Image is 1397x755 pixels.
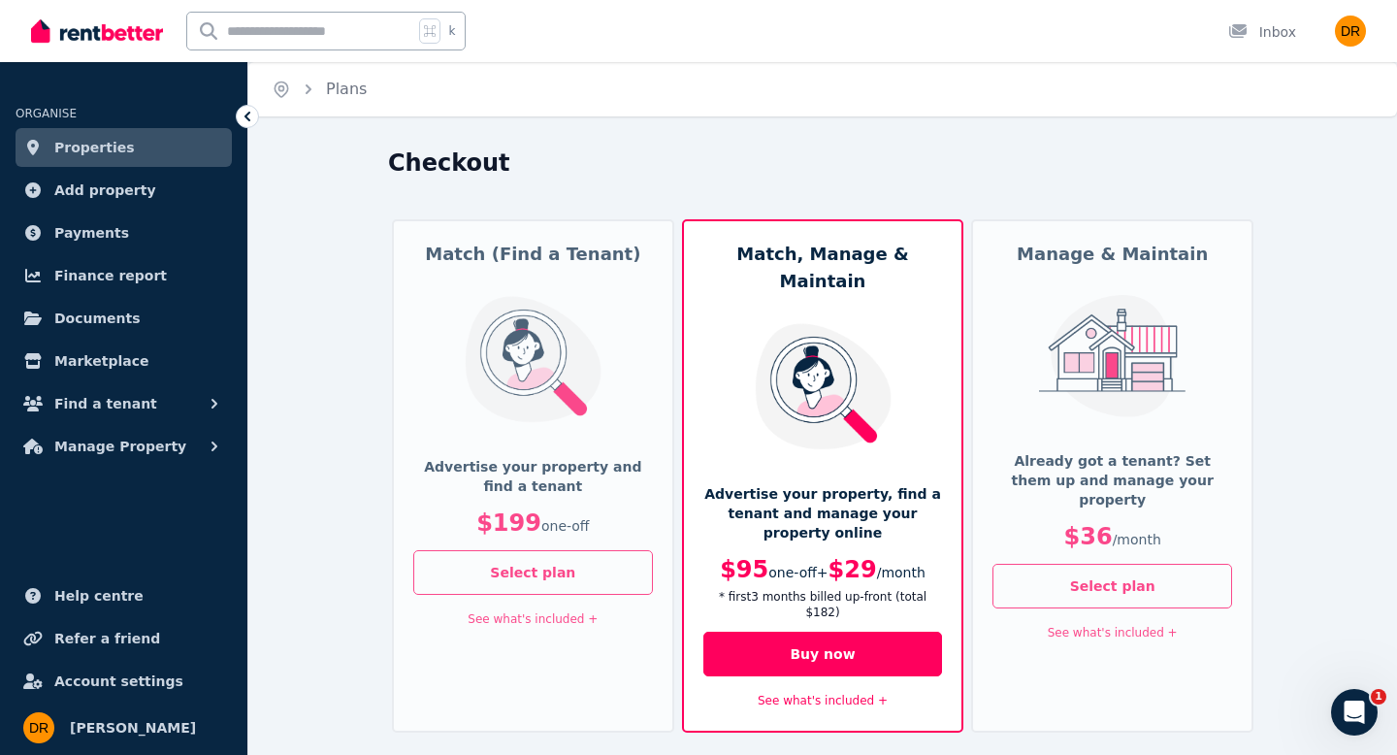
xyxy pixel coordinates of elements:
[448,23,455,39] span: k
[16,342,232,380] a: Marketplace
[54,179,156,202] span: Add property
[1331,689,1378,736] iframe: Intercom live chat
[31,16,163,46] img: RentBetter
[877,565,926,580] span: / month
[817,565,828,580] span: +
[720,556,768,583] span: $95
[1064,523,1113,550] span: $36
[828,556,877,583] span: $29
[413,241,653,268] h5: Match (Find a Tenant)
[54,627,160,650] span: Refer a friend
[743,322,903,450] img: Match, Manage & Maintain
[413,550,653,595] button: Select plan
[16,213,232,252] a: Payments
[16,576,232,615] a: Help centre
[16,619,232,658] a: Refer a friend
[54,264,167,287] span: Finance report
[54,584,144,607] span: Help centre
[16,128,232,167] a: Properties
[326,80,367,98] a: Plans
[16,171,232,210] a: Add property
[1032,295,1192,417] img: Manage & Maintain
[992,241,1232,268] h5: Manage & Maintain
[992,564,1232,608] button: Select plan
[703,484,943,542] p: Advertise your property, find a tenant and manage your property online
[703,589,943,620] p: * first 3 month s billed up-front (total $182 )
[54,435,186,458] span: Manage Property
[468,612,598,626] a: See what's included +
[54,221,129,245] span: Payments
[413,457,653,496] p: Advertise your property and find a tenant
[16,384,232,423] button: Find a tenant
[1371,689,1386,705] span: 1
[541,518,590,534] span: one-off
[992,451,1232,509] p: Already got a tenant? Set them up and manage your property
[248,62,390,116] nav: Breadcrumb
[1228,22,1296,42] div: Inbox
[16,256,232,295] a: Finance report
[476,509,541,537] span: $199
[453,295,613,423] img: Match (Find a Tenant)
[1335,16,1366,47] img: Daniela Riccio
[54,349,148,373] span: Marketplace
[16,107,77,120] span: ORGANISE
[768,565,817,580] span: one-off
[16,299,232,338] a: Documents
[388,148,510,179] h1: Checkout
[1048,626,1178,640] a: See what's included +
[54,670,183,693] span: Account settings
[70,716,196,739] span: [PERSON_NAME]
[703,241,943,295] h5: Match, Manage & Maintain
[16,662,232,701] a: Account settings
[16,427,232,466] button: Manage Property
[54,307,141,330] span: Documents
[54,392,157,415] span: Find a tenant
[54,136,135,159] span: Properties
[758,694,888,707] a: See what's included +
[703,632,943,676] button: Buy now
[1113,532,1161,547] span: / month
[23,712,54,743] img: Daniela Riccio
